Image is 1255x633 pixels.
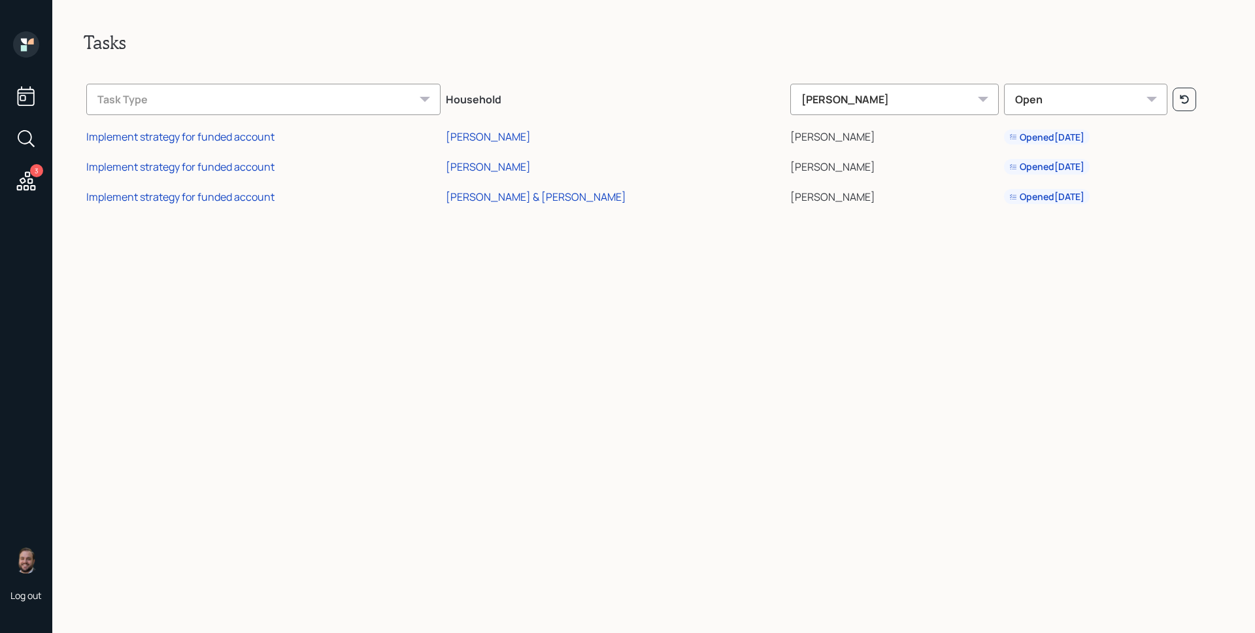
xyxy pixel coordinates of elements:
div: [PERSON_NAME] [446,160,531,174]
div: Log out [10,589,42,602]
div: 3 [30,164,43,177]
div: Task Type [86,84,441,115]
td: [PERSON_NAME] [788,180,1001,210]
div: Opened [DATE] [1009,131,1084,144]
th: Household [443,75,788,120]
div: [PERSON_NAME] [446,129,531,144]
td: [PERSON_NAME] [788,120,1001,150]
div: Implement strategy for funded account [86,160,275,174]
td: [PERSON_NAME] [788,150,1001,180]
div: Implement strategy for funded account [86,190,275,204]
img: james-distasi-headshot.png [13,547,39,573]
div: Opened [DATE] [1009,160,1084,173]
h2: Tasks [84,31,1224,54]
div: Open [1004,84,1167,115]
div: Opened [DATE] [1009,190,1084,203]
div: Implement strategy for funded account [86,129,275,144]
div: [PERSON_NAME] [790,84,999,115]
div: [PERSON_NAME] & [PERSON_NAME] [446,190,626,204]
